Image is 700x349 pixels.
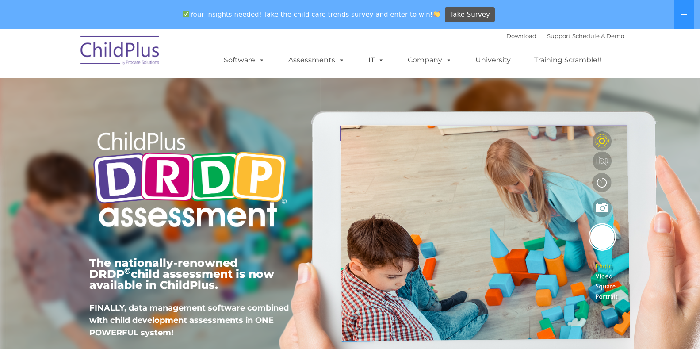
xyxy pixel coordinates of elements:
[360,51,393,69] a: IT
[179,6,444,23] span: Your insights needed! Take the child care trends survey and enter to win!
[76,30,164,74] img: ChildPlus by Procare Solutions
[89,120,290,242] img: Copyright - DRDP Logo Light
[89,256,274,291] span: The nationally-renowned DRDP child assessment is now available in ChildPlus.
[506,32,624,39] font: |
[547,32,570,39] a: Support
[215,51,274,69] a: Software
[450,7,490,23] span: Take Survey
[399,51,461,69] a: Company
[445,7,495,23] a: Take Survey
[124,266,131,276] sup: ©
[89,303,289,337] span: FINALLY, data management software combined with child development assessments in ONE POWERFUL sys...
[279,51,354,69] a: Assessments
[467,51,520,69] a: University
[506,32,536,39] a: Download
[433,11,440,17] img: 👏
[183,11,189,17] img: ✅
[572,32,624,39] a: Schedule A Demo
[525,51,610,69] a: Training Scramble!!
